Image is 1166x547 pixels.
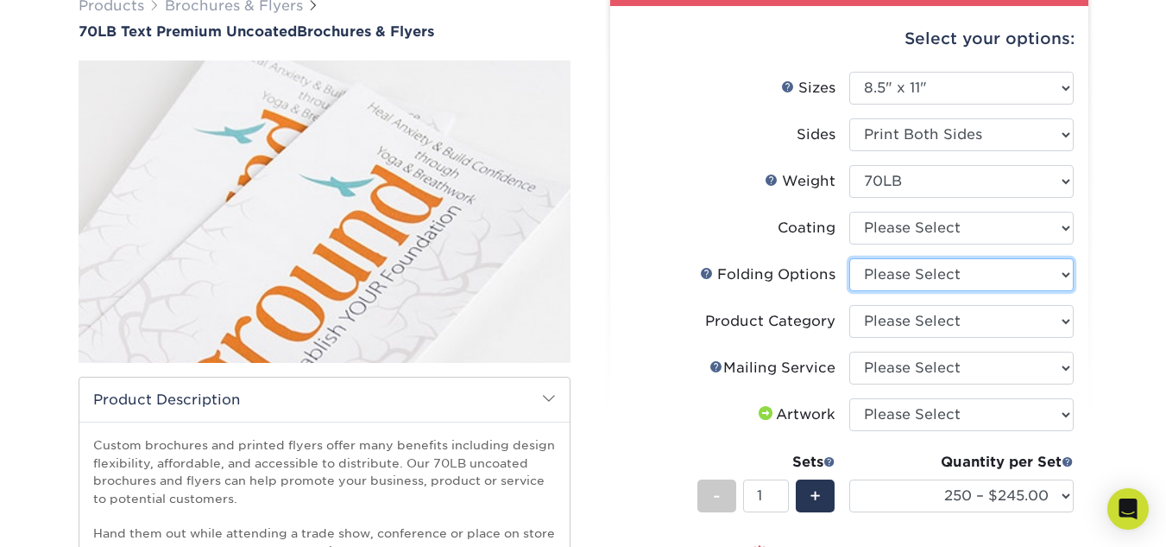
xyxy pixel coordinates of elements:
h2: Product Description [79,378,570,422]
span: - [713,483,721,509]
div: Folding Options [700,264,835,285]
div: Sizes [781,78,835,99]
div: Product Category [705,311,835,332]
div: Quantity per Set [849,452,1074,473]
div: Sets [697,452,835,473]
span: + [810,483,821,509]
div: Select your options: [624,6,1075,72]
img: 70LB Text<br/>Premium Uncoated 01 [79,41,570,382]
div: Open Intercom Messenger [1107,488,1149,530]
span: 70LB Text Premium Uncoated [79,23,297,40]
div: Coating [778,218,835,239]
div: Weight [765,171,835,192]
a: 70LB Text Premium UncoatedBrochures & Flyers [79,23,570,40]
div: Mailing Service [709,358,835,378]
div: Artwork [755,404,835,425]
div: Sides [797,124,835,145]
h1: Brochures & Flyers [79,23,570,40]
